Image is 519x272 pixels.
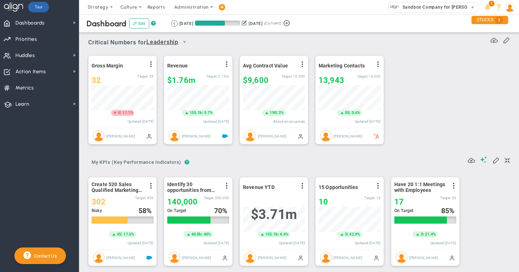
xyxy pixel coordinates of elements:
span: Manually Updated [449,255,455,260]
span: select [178,36,191,48]
span: Avg Contract Value [243,63,288,69]
img: Eugene Terk [396,252,407,263]
span: [PERSON_NAME] [409,255,438,259]
span: 13,943 [319,76,344,85]
div: % [138,207,154,215]
span: Gross Margin [92,63,123,69]
span: 15 Opportunities [319,184,358,190]
div: Period Progress: 66% Day 60 of 90 with 30 remaining. [195,21,240,26]
span: Updated [DATE] [355,241,381,245]
img: Katie Williams [244,130,256,142]
span: Action Items [15,64,46,79]
span: 3 [421,232,423,237]
div: % [441,207,457,215]
span: Revenue [167,63,188,69]
span: Dashboards [15,16,45,31]
span: 17 [394,197,404,206]
span: Priorities [15,32,37,47]
span: 70 [214,206,222,215]
span: | [202,110,203,115]
span: Updated [DATE] [355,119,381,123]
img: Jane Wilson [320,130,332,142]
img: Eugene Terk [93,252,105,263]
div: [DATE] [249,20,262,27]
span: Metrics [15,80,34,96]
span: 20 [452,196,456,200]
span: 11.1% [122,110,133,115]
span: 40.0k [191,232,201,237]
span: 2,154,350 [218,74,229,78]
span: days since update [275,119,305,123]
span: [PERSON_NAME] [258,255,287,259]
span: [PERSON_NAME] [258,134,287,138]
span: 520 [147,196,154,200]
span: [PERSON_NAME] [333,134,362,138]
span: | [278,232,279,237]
button: My KPIs (Key Performance Indicators) [88,157,185,169]
span: 3 [345,232,347,237]
span: | [423,232,424,237]
span: | [349,110,350,115]
span: Manually Updated [146,133,152,139]
span: [PERSON_NAME] [182,134,211,138]
span: | [276,110,278,115]
span: 14,000 [369,74,381,78]
span: 155.1k [190,110,202,116]
span: [PERSON_NAME] [182,255,211,259]
span: Target: [204,196,214,200]
span: Salesforce Enabled<br ></span>Sandbox: Quarterly Leads and Opportunities [146,255,152,260]
img: Eugene Terk [320,252,332,263]
div: [DATE] [179,20,193,27]
span: Updated [DATE] [128,119,154,123]
span: Updated [DATE] [430,241,456,245]
img: Jane Wilson [93,130,105,142]
span: Target: [137,74,148,78]
span: 1 [495,17,503,24]
span: Refresh Data [491,36,498,43]
span: | [121,232,122,237]
span: Target: [207,74,217,78]
span: Updated [DATE] [128,241,154,245]
span: Marketing Contacts [319,63,365,69]
div: % [214,207,230,215]
span: Culture [120,4,137,10]
span: On Target [167,208,186,213]
span: HubSpot Enabled [373,133,379,139]
span: Leadership [146,38,178,47]
span: 10,000 [293,74,305,78]
span: 4.4% [280,232,288,237]
span: Manually Updated [222,255,228,260]
span: Target: [281,74,292,78]
span: 155.1k [265,232,278,237]
span: 9.7% [204,110,213,115]
span: select [467,3,478,13]
span: [PERSON_NAME] [106,134,135,138]
span: 4 [273,119,275,123]
span: 58 [138,206,146,215]
span: Learn [15,97,29,112]
span: Sandbox Company for [PERSON_NAME] [399,3,487,12]
span: 32 [92,76,101,85]
span: 55 [345,110,349,116]
button: Edit [129,18,149,28]
span: 45 [117,232,121,237]
span: 190 [270,110,276,116]
span: 2% [279,110,284,115]
span: 10 [319,197,328,206]
span: Revenue YTD [243,184,275,190]
span: 35 [149,74,154,78]
button: Go to previous period [171,20,178,27]
span: Updated [DATE] [279,241,305,245]
span: Manually Updated [373,255,379,260]
span: Updated [DATE] [203,119,229,123]
span: Contact Us [31,253,57,259]
span: Edit or Add Critical Numbers [503,36,510,43]
span: Administration [174,4,208,10]
img: Tom Johnson [169,130,180,142]
div: STUCKS [471,16,508,24]
img: Eugene Terk [169,252,180,263]
span: Refresh Data [468,156,475,163]
span: $3,707,282 [251,207,297,222]
span: 140,000 [167,197,198,206]
span: Target: [440,196,451,200]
